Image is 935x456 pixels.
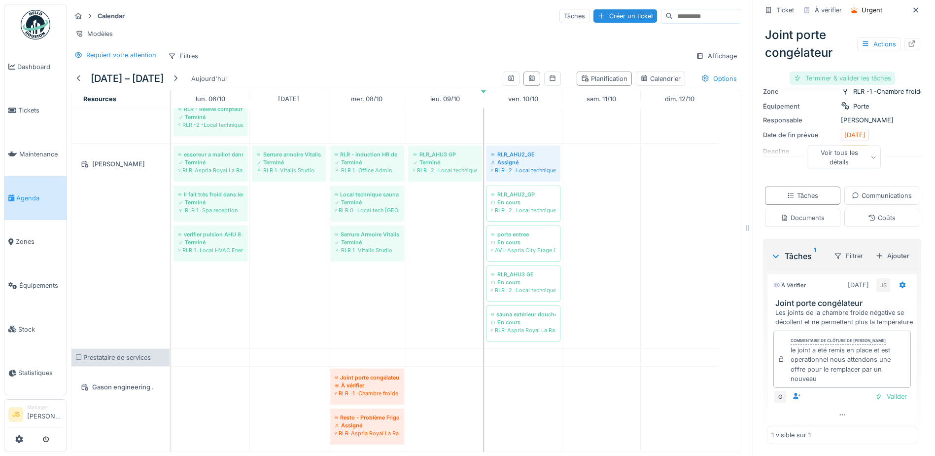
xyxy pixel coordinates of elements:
[8,404,63,427] a: JS Manager[PERSON_NAME]
[787,191,818,200] div: Tâches
[692,49,741,63] div: Affichage
[335,429,399,437] div: RLR-Aspria Royal La Rasante Etage 0
[335,414,399,421] div: Resto - Problème Frigo
[86,50,156,60] div: Requiert votre attention
[335,381,399,389] div: À vérifier
[491,238,555,246] div: En cours
[776,5,794,15] div: Ticket
[413,151,477,158] div: RLR_AHU3 GP
[4,132,67,176] a: Maintenance
[771,250,826,262] div: Tâches
[178,190,243,198] div: Il fait très froid dans les locaux du Spa - toute la journée du [DATE] et le chauffage ne semble ...
[19,281,63,290] span: Équipements
[491,270,555,278] div: RLR_AHU3 GE
[94,11,129,21] strong: Calendar
[71,27,117,41] div: Modèles
[581,74,627,83] div: Planification
[763,102,837,111] div: Équipement
[335,246,399,254] div: RLR 1 -Vitalis Studio
[868,213,896,223] div: Coûts
[491,310,555,318] div: sauna extérieur douche HS débit trop faible
[852,191,912,200] div: Communications
[276,92,302,106] a: 7 octobre 2025
[77,381,164,393] div: Gason engineering .
[193,92,228,106] a: 6 octobre 2025
[862,5,882,15] div: Urgent
[178,151,243,158] div: essoreur a maillot dans les vestiaires hommes
[335,389,399,397] div: RLR -1 -Chambre froide négative
[559,9,589,23] div: Tâches
[178,246,243,254] div: RLR 1 -Local HVAC Energy
[4,45,67,89] a: Dashboard
[4,89,67,133] a: Tickets
[178,238,243,246] div: Terminé
[8,407,23,422] li: JS
[876,278,890,292] div: JS
[18,106,63,115] span: Tickets
[491,158,555,166] div: Assigné
[775,299,913,308] h3: Joint porte congélateur
[844,130,866,140] div: [DATE]
[761,22,923,66] div: Joint porte congélateur
[17,62,63,72] span: Dashboard
[790,72,895,85] div: Terminer & valider les tâches
[857,37,900,51] div: Actions
[27,404,63,411] div: Manager
[491,318,555,326] div: En cours
[91,73,164,84] h5: [DATE] – [DATE]
[491,198,555,206] div: En cours
[491,326,555,334] div: RLR-Aspria Royal La Rasante Etage 0
[848,280,869,290] div: [DATE]
[348,92,385,106] a: 8 octobre 2025
[335,158,399,166] div: Terminé
[763,87,837,96] div: Zone
[807,145,881,169] div: Voir tous les détails
[763,115,921,125] div: [PERSON_NAME]
[19,150,63,159] span: Maintenance
[775,308,913,327] div: Les joints de la chambre froide négative se décollent et ne permettent plus la température
[773,281,806,290] div: À vérifier
[791,345,906,383] div: le joint a été remis en place et est operationnel nous attendons une offre pour le remplacer par ...
[491,278,555,286] div: En cours
[18,325,63,334] span: Stock
[178,198,243,206] div: Terminé
[178,105,243,113] div: RLR - Relevé compteur jacuzzi
[771,430,811,440] div: 1 visible sur 1
[27,404,63,425] li: [PERSON_NAME]
[4,220,67,264] a: Zones
[178,121,243,129] div: RLR -2 -Local technique Piscine HVAC
[178,158,243,166] div: Terminé
[697,72,741,86] div: Options
[257,166,321,174] div: RLR 1 -Vitalis Studio
[491,246,555,254] div: AVL-Aspria City Etage 0
[335,151,399,158] div: RLR - induction HR de 10h a 11h avec [PERSON_NAME]
[178,166,243,174] div: RLR-Aspria Royal La Rasante Etage 0
[257,151,321,158] div: Serrure armoire Vitalis
[178,230,243,238] div: verifier pulsion AHU 8 courroie?
[16,237,63,246] span: Zones
[853,102,869,111] div: Porte
[335,421,399,429] div: Assigné
[4,176,67,220] a: Agenda
[584,92,619,106] a: 11 octobre 2025
[4,264,67,307] a: Équipements
[164,49,203,63] div: Filtres
[335,166,399,174] div: RLR 1 -Office Admin
[83,354,151,361] span: Prestataire de services
[178,206,243,214] div: RLR 1 -Spa reception
[506,92,541,106] a: 10 octobre 2025
[491,166,555,174] div: RLR -2 -Local technique Piscine HVAC
[491,190,555,198] div: RLR_AHU2_GP
[791,338,886,344] div: Commentaire de clôture de [PERSON_NAME]
[763,130,837,140] div: Date de fin prévue
[77,158,164,170] div: [PERSON_NAME]
[871,249,913,263] div: Ajouter
[413,166,477,174] div: RLR -2 -Local technique Piscine HVAC
[83,95,116,103] span: Resources
[814,250,816,262] sup: 1
[491,230,555,238] div: porte entree
[178,113,243,121] div: Terminé
[491,286,555,294] div: RLR -2 -Local technique Piscine HVAC
[335,230,399,238] div: Serrure Armoire Vitalis
[21,10,50,39] img: Badge_color-CXgf-gQk.svg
